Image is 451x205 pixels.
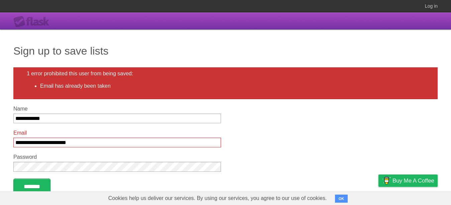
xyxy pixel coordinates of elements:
li: Email has already been taken [40,82,424,90]
h1: Sign up to save lists [13,43,438,59]
button: OK [335,195,348,203]
span: Buy me a coffee [392,175,434,187]
img: Buy me a coffee [382,175,391,186]
span: Cookies help us deliver our services. By using our services, you agree to our use of cookies. [102,192,334,205]
label: Name [13,106,221,112]
label: Password [13,154,221,160]
label: Email [13,130,221,136]
h2: 1 error prohibited this user from being saved: [27,71,424,77]
div: Flask [13,16,53,28]
a: Buy me a coffee [378,175,438,187]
